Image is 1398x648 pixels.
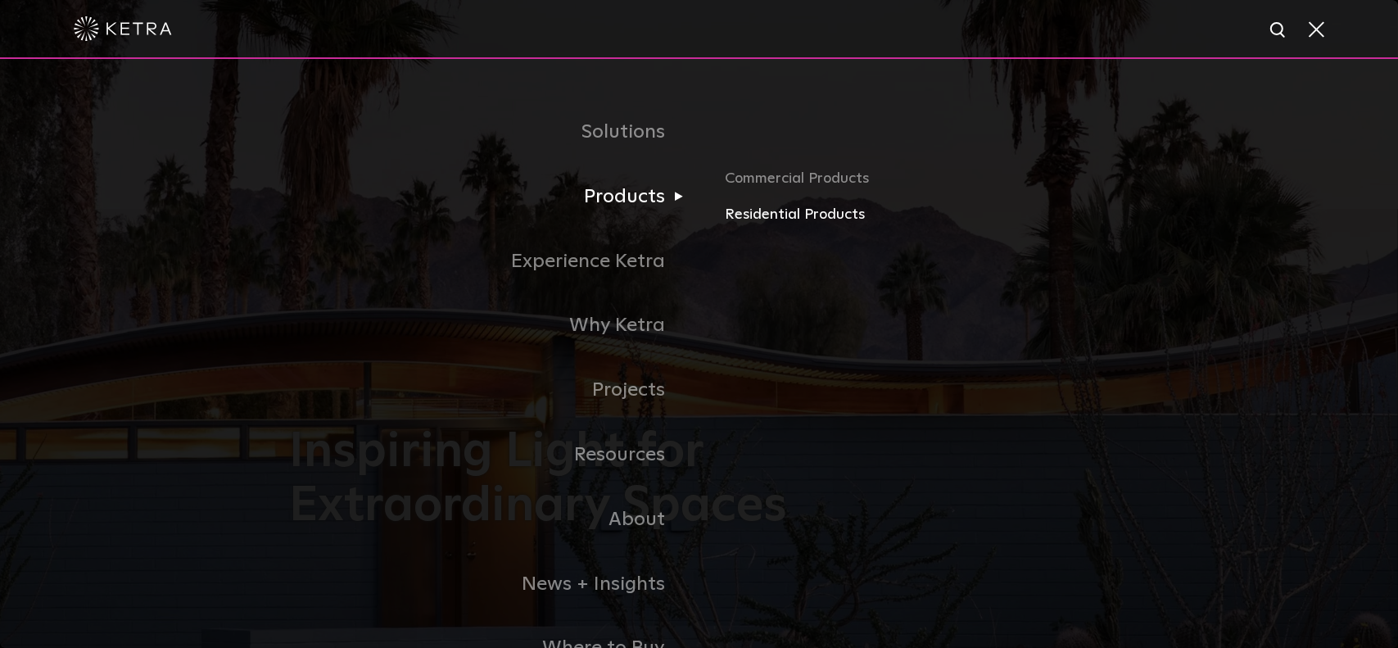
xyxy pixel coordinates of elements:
[290,293,699,358] a: Why Ketra
[290,423,699,487] a: Resources
[290,229,699,294] a: Experience Ketra
[290,487,699,552] a: About
[74,16,172,41] img: ketra-logo-2019-white
[1269,20,1289,41] img: search icon
[290,100,699,165] a: Solutions
[725,203,1108,227] a: Residential Products
[290,552,699,617] a: News + Insights
[290,358,699,423] a: Projects
[290,165,699,229] a: Products
[725,167,1108,203] a: Commercial Products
